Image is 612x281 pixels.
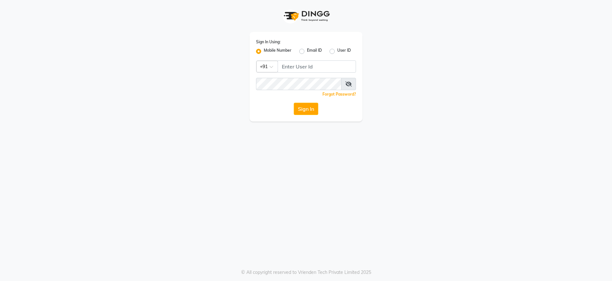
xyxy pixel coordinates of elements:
[256,39,281,45] label: Sign In Using:
[307,47,322,55] label: Email ID
[264,47,291,55] label: Mobile Number
[256,78,341,90] input: Username
[280,6,332,26] img: logo1.svg
[278,60,356,73] input: Username
[337,47,351,55] label: User ID
[322,92,356,97] a: Forgot Password?
[294,103,318,115] button: Sign In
